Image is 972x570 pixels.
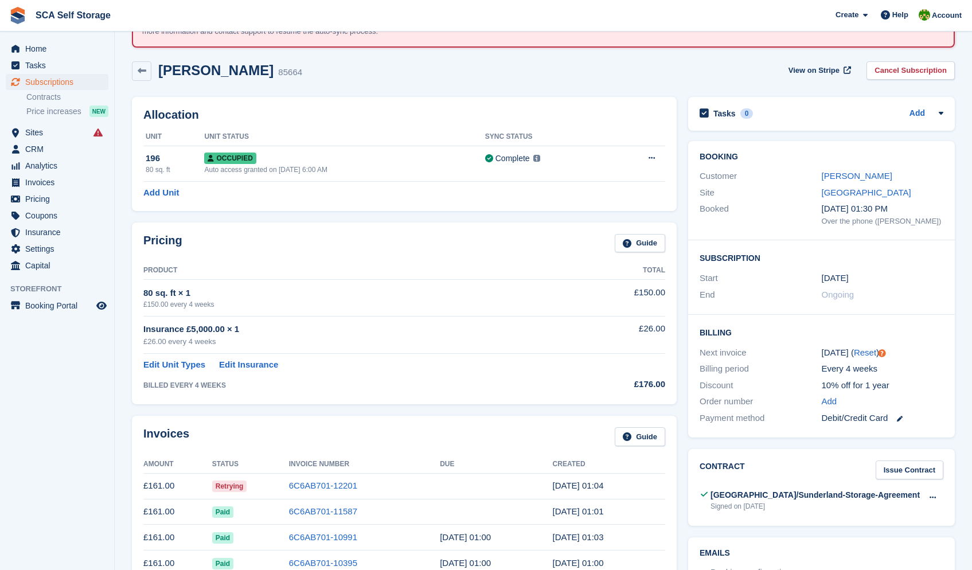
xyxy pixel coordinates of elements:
span: Help [892,9,908,21]
td: £26.00 [568,316,665,353]
div: [GEOGRAPHIC_DATA]/Sunderland-Storage-Agreement [711,489,920,501]
th: Invoice Number [289,455,440,474]
a: menu [6,298,108,314]
span: Paid [212,506,233,518]
div: Start [700,272,822,285]
a: menu [6,74,108,90]
h2: Contract [700,460,745,479]
a: [PERSON_NAME] [822,171,892,181]
time: 2025-07-09 00:01:10 UTC [553,506,604,516]
a: View on Stripe [784,61,853,80]
th: Amount [143,455,212,474]
span: CRM [25,141,94,157]
div: 80 sq. ft [146,165,204,175]
a: Guide [615,427,665,446]
div: Payment method [700,412,822,425]
a: [GEOGRAPHIC_DATA] [822,188,911,197]
a: Add Unit [143,186,179,200]
a: menu [6,191,108,207]
th: Created [553,455,665,474]
span: Capital [25,257,94,274]
a: menu [6,241,108,257]
time: 2025-06-11 00:03:44 UTC [553,532,604,542]
div: Customer [700,170,822,183]
div: Debit/Credit Card [822,412,944,425]
a: menu [6,257,108,274]
a: Guide [615,234,665,253]
th: Due [440,455,552,474]
a: menu [6,158,108,174]
span: Paid [212,532,233,544]
div: BILLED EVERY 4 WEEKS [143,380,568,391]
time: 2025-05-14 00:00:00 UTC [822,272,849,285]
span: Sites [25,124,94,140]
h2: Invoices [143,427,189,446]
div: £176.00 [568,378,665,391]
h2: Billing [700,326,943,338]
a: menu [6,124,108,140]
td: £150.00 [568,280,665,316]
a: Add [909,107,925,120]
th: Total [568,261,665,280]
h2: Subscription [700,252,943,263]
div: 0 [740,108,754,119]
div: Complete [495,153,530,165]
div: Discount [700,379,822,392]
h2: [PERSON_NAME] [158,63,274,78]
a: menu [6,208,108,224]
span: Storefront [10,283,114,295]
span: Subscriptions [25,74,94,90]
td: £161.00 [143,499,212,525]
span: Settings [25,241,94,257]
div: 85664 [278,66,302,79]
span: Create [836,9,858,21]
a: SCA Self Storage [31,6,115,25]
div: £150.00 every 4 weeks [143,299,568,310]
span: Paid [212,558,233,569]
span: Home [25,41,94,57]
a: Edit Insurance [219,358,278,372]
div: 10% off for 1 year [822,379,944,392]
div: Every 4 weeks [822,362,944,376]
span: Coupons [25,208,94,224]
h2: Booking [700,153,943,162]
div: NEW [89,106,108,117]
div: Booked [700,202,822,227]
div: End [700,288,822,302]
a: 6C6AB701-12201 [289,481,357,490]
a: 6C6AB701-11587 [289,506,357,516]
th: Unit [143,128,204,146]
img: Sam Chapman [919,9,930,21]
div: Over the phone ([PERSON_NAME]) [822,216,944,227]
td: £161.00 [143,473,212,499]
a: 6C6AB701-10395 [289,558,357,568]
div: Insurance £5,000.00 × 1 [143,323,568,336]
a: Add [822,395,837,408]
a: menu [6,41,108,57]
a: 6C6AB701-10991 [289,532,357,542]
div: Order number [700,395,822,408]
time: 2025-05-15 00:00:00 UTC [440,558,491,568]
th: Sync Status [485,128,611,146]
a: menu [6,57,108,73]
a: menu [6,224,108,240]
div: Signed on [DATE] [711,501,920,512]
td: £161.00 [143,525,212,551]
time: 2025-06-12 00:00:00 UTC [440,532,491,542]
span: Invoices [25,174,94,190]
h2: Allocation [143,108,665,122]
div: Auto access granted on [DATE] 6:00 AM [204,165,485,175]
div: Tooltip anchor [877,348,887,358]
time: 2025-05-14 00:00:22 UTC [553,558,604,568]
th: Product [143,261,568,280]
span: Pricing [25,191,94,207]
div: Next invoice [700,346,822,360]
div: [DATE] 01:30 PM [822,202,944,216]
span: Account [932,10,962,21]
span: View on Stripe [788,65,840,76]
span: Retrying [212,481,247,492]
a: Preview store [95,299,108,313]
div: [DATE] ( ) [822,346,944,360]
span: Ongoing [822,290,854,299]
th: Status [212,455,289,474]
